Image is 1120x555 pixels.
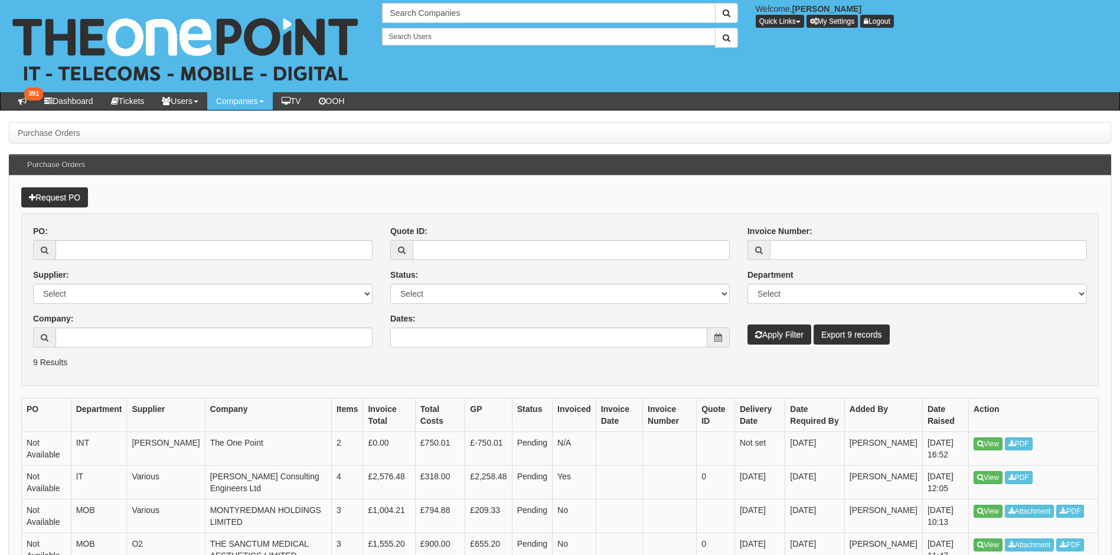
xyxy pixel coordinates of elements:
a: View [974,471,1003,484]
th: Delivery Date [734,398,785,432]
label: Dates: [390,313,416,324]
td: N/A [553,432,596,466]
td: £0.00 [363,432,415,466]
b: [PERSON_NAME] [792,4,861,14]
a: PDF [1056,538,1084,551]
td: [DATE] [785,432,844,466]
a: Dashboard [35,92,102,110]
td: 0 [697,466,735,499]
td: INT [71,432,127,466]
th: Company [205,398,331,432]
button: Apply Filter [747,324,811,345]
th: Date Raised [922,398,968,432]
td: £209.33 [465,499,512,533]
a: Attachment [1005,505,1054,518]
th: GP [465,398,512,432]
td: £318.00 [415,466,465,499]
td: [DATE] 16:52 [922,432,968,466]
a: Users [153,92,207,110]
a: PDF [1056,505,1084,518]
td: [PERSON_NAME] [844,499,922,533]
a: Companies [207,92,273,110]
td: Not Available [22,432,71,466]
td: £750.01 [415,432,465,466]
td: Pending [512,499,552,533]
th: Added By [844,398,922,432]
a: Tickets [102,92,154,110]
th: Department [71,398,127,432]
td: MOB [71,499,127,533]
td: Various [127,499,205,533]
th: Invoice Total [363,398,415,432]
td: Not set [734,432,785,466]
td: 3 [331,499,363,533]
label: Quote ID: [390,225,427,237]
td: [DATE] 12:05 [922,466,968,499]
th: Items [331,398,363,432]
td: £2,258.48 [465,466,512,499]
td: 2 [331,432,363,466]
a: PDF [1005,437,1033,450]
label: Company: [33,313,73,324]
td: [DATE] [785,499,844,533]
td: [PERSON_NAME] [844,432,922,466]
td: The One Point [205,432,331,466]
label: Invoice Number: [747,225,812,237]
a: View [974,505,1003,518]
span: 391 [24,87,43,100]
a: TV [273,92,310,110]
th: Date Required By [785,398,844,432]
td: £1,004.21 [363,499,415,533]
td: Pending [512,432,552,466]
td: [PERSON_NAME] [127,432,205,466]
a: OOH [310,92,354,110]
td: Yes [553,466,596,499]
a: My Settings [806,15,858,28]
a: Attachment [1005,538,1054,551]
th: Status [512,398,552,432]
td: [DATE] [785,466,844,499]
th: Total Costs [415,398,465,432]
a: View [974,437,1003,450]
th: Invoiced [553,398,596,432]
td: IT [71,466,127,499]
label: Status: [390,269,418,281]
td: [DATE] [734,499,785,533]
input: Search Companies [382,3,715,23]
a: PDF [1005,471,1033,484]
th: Quote ID [697,398,735,432]
button: Quick Links [756,15,804,28]
input: Search Users [382,28,715,46]
th: Action [969,398,1099,432]
p: 9 Results [33,356,1087,368]
td: No [553,499,596,533]
td: £794.88 [415,499,465,533]
td: [DATE] 10:13 [922,499,968,533]
a: View [974,538,1003,551]
td: Not Available [22,466,71,499]
td: [PERSON_NAME] [844,466,922,499]
label: Supplier: [33,269,69,281]
td: Not Available [22,499,71,533]
td: £-750.01 [465,432,512,466]
td: Various [127,466,205,499]
td: [PERSON_NAME] Consulting Engineers Ltd [205,466,331,499]
th: PO [22,398,71,432]
li: Purchase Orders [18,127,80,139]
label: PO: [33,225,48,237]
th: Invoice Date [596,398,642,432]
th: Supplier [127,398,205,432]
td: [DATE] [734,466,785,499]
label: Department [747,269,794,281]
div: Welcome, [747,3,1120,28]
th: Invoice Number [643,398,697,432]
a: Export 9 records [814,324,890,345]
a: Request PO [21,187,88,207]
td: Pending [512,466,552,499]
h3: Purchase Orders [21,155,91,175]
td: MONTYREDMAN HOLDINGS LIMITED [205,499,331,533]
td: 4 [331,466,363,499]
a: Logout [860,15,894,28]
td: £2,576.48 [363,466,415,499]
